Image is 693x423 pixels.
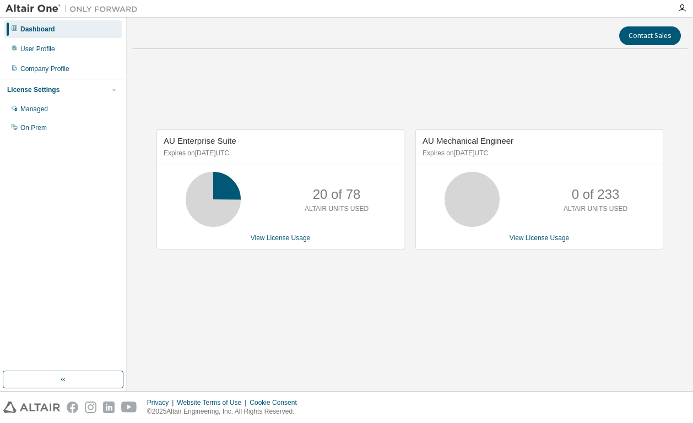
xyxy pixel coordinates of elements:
[177,398,250,407] div: Website Terms of Use
[121,402,137,413] img: youtube.svg
[147,398,177,407] div: Privacy
[85,402,96,413] img: instagram.svg
[510,234,570,242] a: View License Usage
[313,185,361,204] p: 20 of 78
[7,85,59,94] div: License Settings
[619,26,681,45] button: Contact Sales
[564,204,627,214] p: ALTAIR UNITS USED
[572,185,620,204] p: 0 of 233
[251,234,311,242] a: View License Usage
[20,25,55,34] div: Dashboard
[305,204,369,214] p: ALTAIR UNITS USED
[164,149,394,158] p: Expires on [DATE] UTC
[164,136,236,145] span: AU Enterprise Suite
[3,402,60,413] img: altair_logo.svg
[20,105,48,113] div: Managed
[423,149,653,158] p: Expires on [DATE] UTC
[20,45,55,53] div: User Profile
[147,407,304,416] p: © 2025 Altair Engineering, Inc. All Rights Reserved.
[20,123,47,132] div: On Prem
[250,398,303,407] div: Cookie Consent
[6,3,143,14] img: Altair One
[67,402,78,413] img: facebook.svg
[423,136,513,145] span: AU Mechanical Engineer
[20,64,69,73] div: Company Profile
[103,402,115,413] img: linkedin.svg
